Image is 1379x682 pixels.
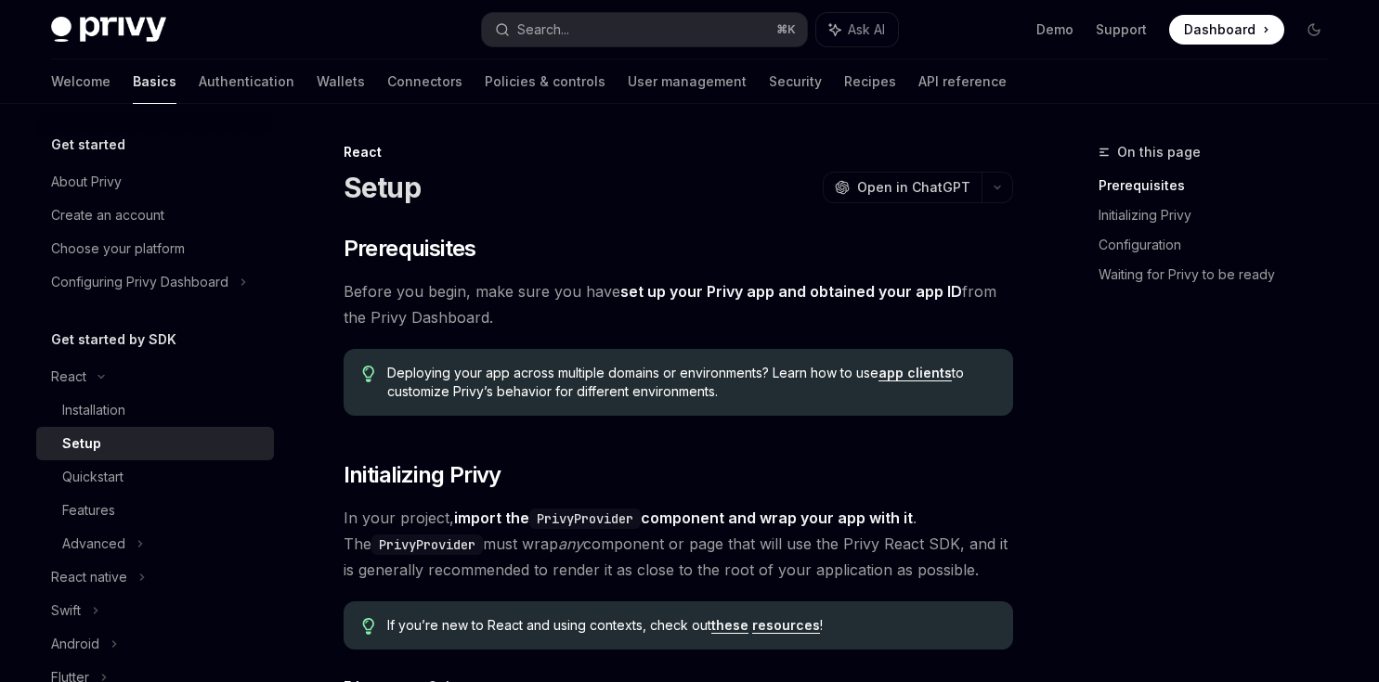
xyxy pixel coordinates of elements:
[36,460,274,494] a: Quickstart
[769,59,822,104] a: Security
[844,59,896,104] a: Recipes
[1036,20,1073,39] a: Demo
[878,365,952,381] a: app clients
[51,204,164,226] div: Create an account
[387,364,994,401] span: Deploying your app across multiple domains or environments? Learn how to use to customize Privy’s...
[823,172,982,203] button: Open in ChatGPT
[362,618,375,635] svg: Tip
[51,59,111,104] a: Welcome
[529,508,641,529] code: PrivyProvider
[51,566,127,588] div: React native
[362,366,375,382] svg: Tip
[51,134,125,156] h5: Get started
[1299,15,1329,45] button: Toggle dark mode
[620,282,962,302] a: set up your Privy app and obtained your app ID
[344,171,421,204] h1: Setup
[857,178,970,197] span: Open in ChatGPT
[387,616,994,635] span: If you’re new to React and using contexts, check out !
[1184,20,1255,39] span: Dashboard
[344,234,476,264] span: Prerequisites
[344,143,1013,161] div: React
[776,22,796,37] span: ⌘ K
[36,199,274,232] a: Create an account
[517,19,569,41] div: Search...
[51,633,99,655] div: Android
[62,466,124,488] div: Quickstart
[482,13,807,46] button: Search...⌘K
[51,599,81,622] div: Swift
[752,617,820,634] a: resources
[62,499,115,521] div: Features
[816,13,898,46] button: Ask AI
[1099,200,1344,230] a: Initializing Privy
[51,171,122,193] div: About Privy
[51,17,166,43] img: dark logo
[62,432,101,455] div: Setup
[454,508,913,527] strong: import the component and wrap your app with it
[711,617,748,634] a: these
[51,238,185,260] div: Choose your platform
[1096,20,1147,39] a: Support
[1099,230,1344,260] a: Configuration
[1169,15,1284,45] a: Dashboard
[317,59,365,104] a: Wallets
[344,505,1013,583] span: In your project, . The must wrap component or page that will use the Privy React SDK, and it is g...
[36,165,274,199] a: About Privy
[371,534,483,555] code: PrivyProvider
[62,399,125,421] div: Installation
[62,533,125,555] div: Advanced
[387,59,462,104] a: Connectors
[848,20,885,39] span: Ask AI
[199,59,294,104] a: Authentication
[485,59,605,104] a: Policies & controls
[36,232,274,265] a: Choose your platform
[36,427,274,460] a: Setup
[918,59,1007,104] a: API reference
[344,460,501,490] span: Initializing Privy
[133,59,176,104] a: Basics
[628,59,747,104] a: User management
[51,328,176,351] h5: Get started by SDK
[51,271,228,293] div: Configuring Privy Dashboard
[1099,171,1344,200] a: Prerequisites
[558,534,583,553] em: any
[1099,260,1344,290] a: Waiting for Privy to be ready
[51,366,86,388] div: React
[344,278,1013,330] span: Before you begin, make sure you have from the Privy Dashboard.
[36,393,274,427] a: Installation
[1117,141,1201,163] span: On this page
[36,494,274,527] a: Features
